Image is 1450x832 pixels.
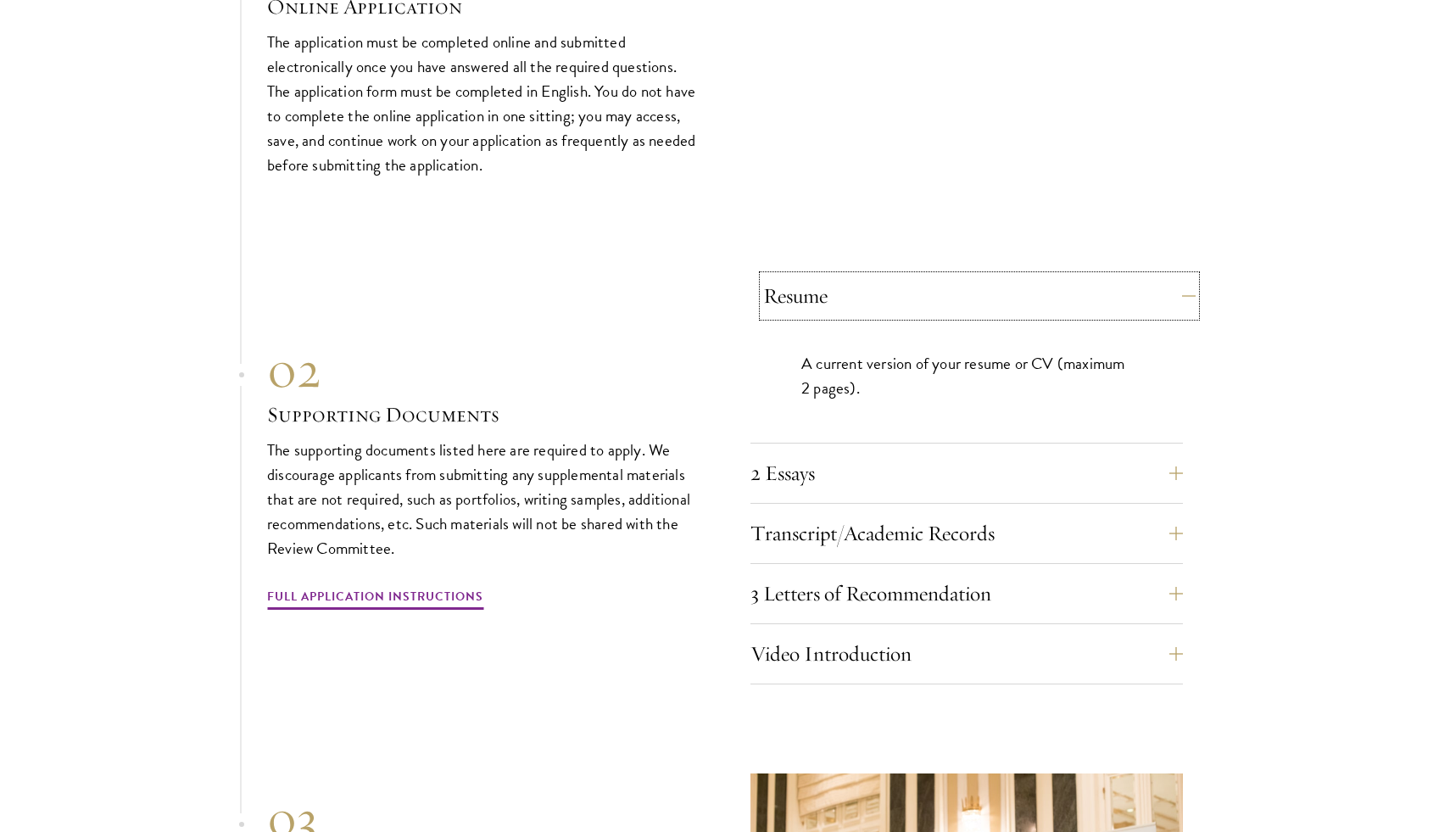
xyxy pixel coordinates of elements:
button: 2 Essays [750,453,1183,494]
button: Video Introduction [750,634,1183,674]
button: Transcript/Academic Records [750,513,1183,554]
p: A current version of your resume or CV (maximum 2 pages). [801,351,1132,400]
p: The supporting documents listed here are required to apply. We discourage applicants from submitt... [267,438,700,561]
div: 02 [267,339,700,400]
button: Resume [763,276,1196,316]
a: Full Application Instructions [267,586,483,612]
button: 3 Letters of Recommendation [750,573,1183,614]
h3: Supporting Documents [267,400,700,429]
p: The application must be completed online and submitted electronically once you have answered all ... [267,30,700,177]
